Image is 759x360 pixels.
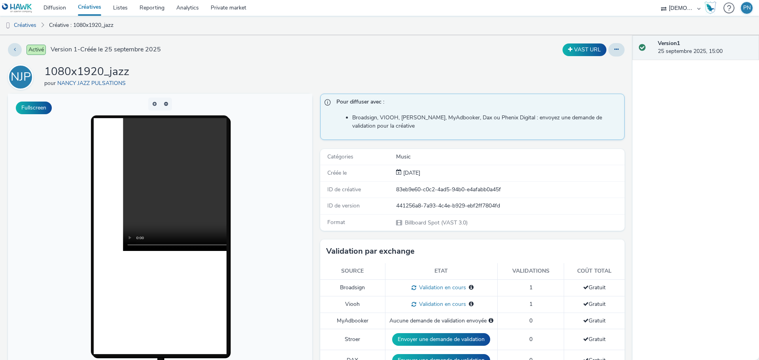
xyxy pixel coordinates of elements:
[583,317,606,324] span: Gratuit
[404,219,468,226] span: Billboard Spot (VAST 3.0)
[489,317,493,325] div: Sélectionnez un deal ci-dessous et cliquez sur Envoyer pour envoyer une demande de validation à M...
[529,300,532,308] span: 1
[392,333,490,346] button: Envoyer une demande de validation
[402,169,420,177] div: Création 25 septembre 2025, 15:00
[327,219,345,226] span: Format
[8,73,36,81] a: NJP
[704,2,716,14] img: Hawk Academy
[327,153,353,160] span: Catégories
[396,153,624,161] div: Music
[704,2,719,14] a: Hawk Academy
[396,202,624,210] div: 441256a8-7a93-4c4e-b929-ebf2ff7804fd
[57,79,129,87] a: NANCY JAZZ PULSATIONS
[658,40,680,47] strong: Version 1
[529,284,532,291] span: 1
[389,317,493,325] div: Aucune demande de validation envoyée
[16,102,52,114] button: Fullscreen
[583,335,606,343] span: Gratuit
[658,40,753,56] div: 25 septembre 2025, 15:00
[583,300,606,308] span: Gratuit
[44,79,57,87] span: pour
[563,43,606,56] button: VAST URL
[4,22,12,30] img: dooh
[320,329,385,350] td: Stroer
[11,66,31,88] div: NJP
[45,16,117,35] a: Créative : 1080x1920_jazz
[402,169,420,177] span: [DATE]
[743,2,751,14] div: PN
[320,279,385,296] td: Broadsign
[416,284,466,291] span: Validation en cours
[44,64,129,79] h1: 1080x1920_jazz
[529,335,532,343] span: 0
[320,296,385,313] td: Viooh
[564,263,625,279] th: Coût total
[327,202,360,209] span: ID de version
[396,186,624,194] div: 83eb9e60-c0c2-4ad5-94b0-e4afabb0a45f
[26,45,46,55] span: Activé
[561,43,608,56] div: Dupliquer la créative en un VAST URL
[385,263,497,279] th: Etat
[529,317,532,324] span: 0
[51,45,161,54] span: Version 1 - Créée le 25 septembre 2025
[327,169,347,177] span: Créée le
[583,284,606,291] span: Gratuit
[320,263,385,279] th: Source
[2,3,32,13] img: undefined Logo
[352,114,620,130] li: Broadsign, VIOOH, [PERSON_NAME], MyAdbooker, Dax ou Phenix Digital : envoyez une demande de valid...
[416,300,466,308] span: Validation en cours
[327,186,361,193] span: ID de créative
[320,313,385,329] td: MyAdbooker
[326,245,415,257] h3: Validation par exchange
[336,98,616,108] span: Pour diffuser avec :
[497,263,564,279] th: Validations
